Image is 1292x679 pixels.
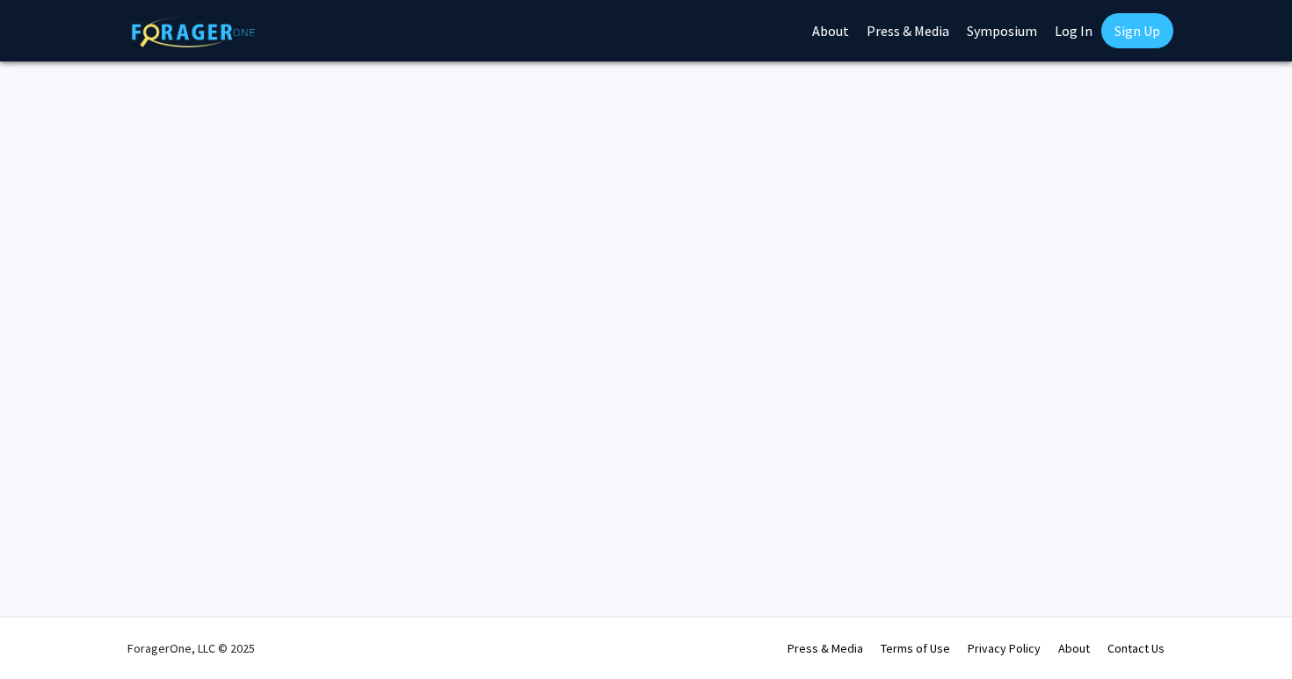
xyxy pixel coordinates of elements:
div: ForagerOne, LLC © 2025 [127,618,255,679]
a: Sign Up [1101,13,1173,48]
a: Contact Us [1107,640,1165,656]
a: Terms of Use [881,640,950,656]
a: Press & Media [788,640,863,656]
a: About [1058,640,1090,656]
a: Privacy Policy [968,640,1041,656]
img: ForagerOne Logo [132,17,255,47]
